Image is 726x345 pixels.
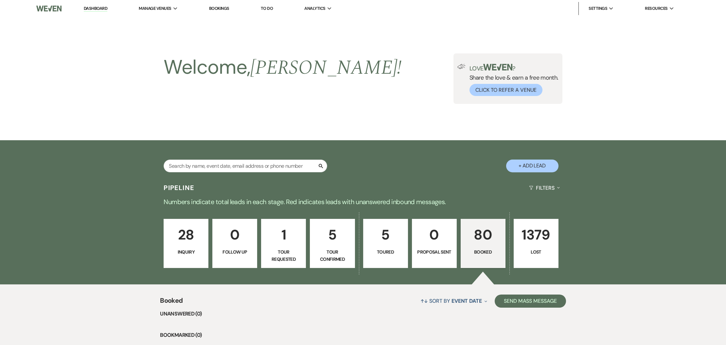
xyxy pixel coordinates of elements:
h2: Welcome, [164,53,401,82]
h3: Pipeline [164,183,194,192]
a: To Do [261,6,273,11]
span: Event Date [452,297,482,304]
li: Unanswered (0) [160,310,566,318]
p: 1379 [518,224,554,246]
p: Numbers indicate total leads in each stage. Red indicates leads with unanswered inbound messages. [128,197,599,207]
a: Dashboard [84,6,107,12]
a: 80Booked [461,219,505,268]
p: Tour Confirmed [314,248,350,263]
p: Inquiry [168,248,204,256]
p: 1 [265,224,302,246]
input: Search by name, event date, email address or phone number [164,160,327,172]
p: Booked [465,248,501,256]
p: 5 [314,224,350,246]
button: Filters [526,179,562,197]
p: Proposal Sent [416,248,452,256]
p: 0 [416,224,452,246]
p: Love ? [469,64,558,71]
p: 5 [367,224,404,246]
button: Sort By Event Date [418,292,490,310]
div: Share the love & earn a free month. [466,64,558,96]
span: Settings [589,5,607,12]
li: Bookmarked (0) [160,331,566,339]
a: 5Toured [363,219,408,268]
p: 28 [168,224,204,246]
a: Bookings [209,6,229,11]
a: 0Proposal Sent [412,219,457,268]
p: Toured [367,248,404,256]
img: Weven Logo [36,2,62,15]
a: 1Tour Requested [261,219,306,268]
span: [PERSON_NAME] ! [250,53,401,83]
a: 0Follow Up [212,219,257,268]
a: 1379Lost [514,219,558,268]
span: Resources [645,5,667,12]
a: 5Tour Confirmed [310,219,355,268]
p: Tour Requested [265,248,302,263]
img: loud-speaker-illustration.svg [457,64,466,69]
button: + Add Lead [506,160,558,172]
p: 80 [465,224,501,246]
button: Click to Refer a Venue [469,84,542,96]
img: weven-logo-green.svg [483,64,512,70]
span: Analytics [304,5,325,12]
a: 28Inquiry [164,219,208,268]
p: Follow Up [217,248,253,256]
p: Lost [518,248,554,256]
span: Booked [160,296,183,310]
span: Manage Venues [139,5,171,12]
span: ↑↓ [420,297,428,304]
p: 0 [217,224,253,246]
button: Send Mass Message [495,295,566,308]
